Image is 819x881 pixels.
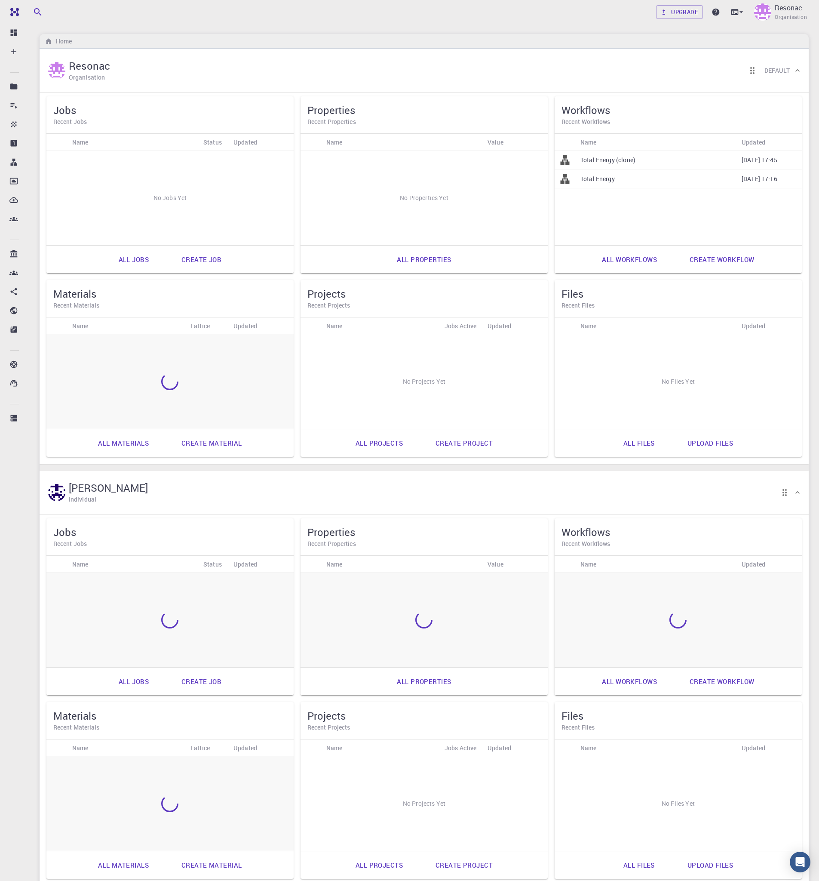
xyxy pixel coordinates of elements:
[53,301,287,310] h6: Recent Materials
[53,117,287,126] h6: Recent Jobs
[445,739,477,756] div: Jobs Active
[346,855,412,875] a: All projects
[737,317,802,334] div: Updated
[7,8,19,16] img: logo
[233,317,257,334] div: Updated
[561,287,795,301] h5: Files
[40,93,809,464] div: ResonacResonacOrganisationReorder cardsDefault
[109,671,158,692] a: All jobs
[790,852,810,872] div: Open Intercom Messenger
[46,151,294,245] div: No Jobs Yet
[40,471,809,515] div: Yuichiro Asoma[PERSON_NAME]IndividualReorder cards
[426,855,502,875] a: Create project
[483,556,548,573] div: Value
[742,739,765,756] div: Updated
[326,134,343,151] div: Name
[72,317,89,334] div: Name
[307,301,541,310] h6: Recent Projects
[561,723,795,732] h6: Recent Files
[764,66,790,75] h6: Default
[46,134,68,151] div: Icon
[488,134,503,151] div: Value
[555,334,802,429] div: No Files Yet
[346,433,412,453] a: All projects
[592,671,666,692] a: All workflows
[229,739,294,756] div: Updated
[72,556,89,573] div: Name
[48,62,65,79] img: Resonac
[53,103,287,117] h5: Jobs
[233,739,257,756] div: Updated
[301,556,322,573] div: Icon
[426,433,502,453] a: Create project
[109,249,158,270] a: All jobs
[199,134,229,151] div: Status
[555,739,576,756] div: Icon
[737,556,802,573] div: Updated
[301,151,548,245] div: No Properties Yet
[744,62,761,79] button: Reorder cards
[737,134,802,151] div: Updated
[561,301,795,310] h6: Recent Files
[656,5,703,19] a: Upgrade
[742,175,777,183] p: [DATE] 17:16
[483,739,548,756] div: Updated
[576,134,737,151] div: Name
[199,556,229,573] div: Status
[483,317,548,334] div: Updated
[580,134,597,151] div: Name
[72,134,89,151] div: Name
[190,317,210,334] div: Lattice
[172,671,231,692] a: Create job
[580,317,597,334] div: Name
[580,556,597,573] div: Name
[52,37,72,46] h6: Home
[561,539,795,548] h6: Recent Workflows
[322,317,440,334] div: Name
[46,317,68,334] div: Icon
[301,756,548,851] div: No Projects Yet
[678,433,742,453] a: Upload files
[53,539,287,548] h6: Recent Jobs
[614,433,664,453] a: All files
[69,59,110,73] h5: Resonac
[680,249,764,270] a: Create workflow
[561,117,795,126] h6: Recent Workflows
[322,739,440,756] div: Name
[53,709,287,723] h5: Materials
[307,117,541,126] h6: Recent Properties
[229,556,294,573] div: Updated
[307,525,541,539] h5: Properties
[89,433,158,453] a: All materials
[229,134,294,151] div: Updated
[326,556,343,573] div: Name
[72,739,89,756] div: Name
[488,317,511,334] div: Updated
[614,855,664,875] a: All files
[307,287,541,301] h5: Projects
[229,317,294,334] div: Updated
[43,37,74,46] nav: breadcrumb
[89,855,158,875] a: All materials
[322,134,483,151] div: Name
[440,739,483,756] div: Jobs Active
[742,134,765,151] div: Updated
[776,484,793,501] button: Reorder cards
[186,739,229,756] div: Lattice
[172,249,231,270] a: Create job
[203,556,222,573] div: Status
[580,739,597,756] div: Name
[387,249,460,270] a: All properties
[580,175,615,183] p: Total Energy
[301,739,322,756] div: Icon
[576,317,737,334] div: Name
[53,723,287,732] h6: Recent Materials
[326,317,343,334] div: Name
[742,556,765,573] div: Updated
[68,317,186,334] div: Name
[555,134,576,151] div: Icon
[233,134,257,151] div: Updated
[561,103,795,117] h5: Workflows
[488,739,511,756] div: Updated
[483,134,548,151] div: Value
